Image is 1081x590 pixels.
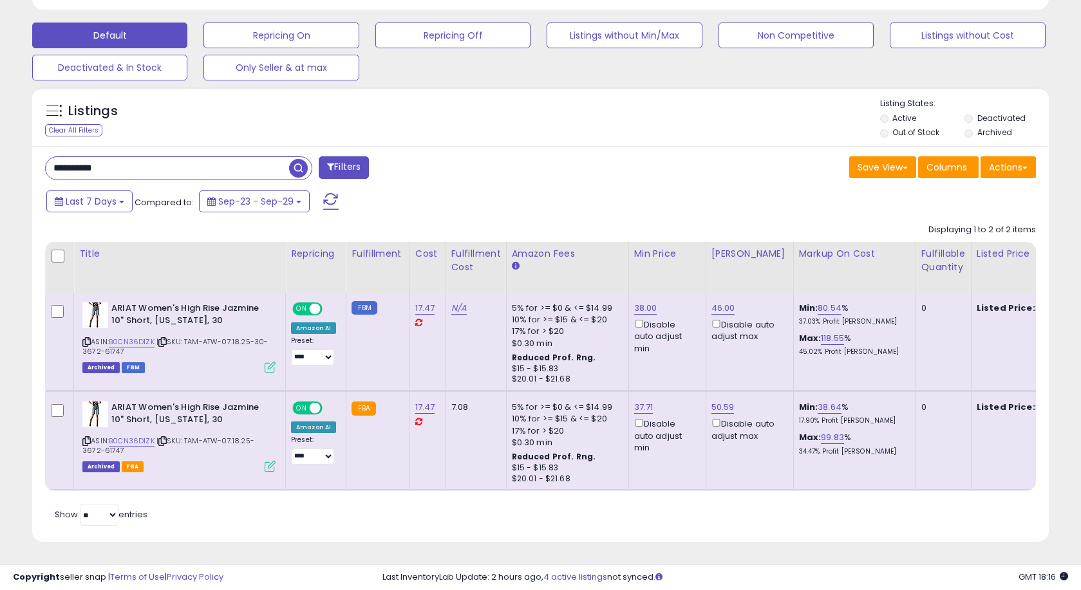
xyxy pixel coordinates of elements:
span: Last 7 Days [66,195,117,208]
h5: Listings [68,102,118,120]
div: 10% for >= $15 & <= $20 [512,413,619,425]
button: Sep-23 - Sep-29 [199,190,310,212]
a: 38.64 [818,401,841,414]
div: Repricing [291,247,341,261]
p: Listing States: [880,98,1049,110]
div: Clear All Filters [45,124,102,136]
a: 99.83 [821,431,844,444]
div: % [799,401,906,425]
a: 17.47 [415,401,435,414]
span: | SKU: TAM-ATW-07.18.25-30-3672-61747 [82,336,268,356]
div: 0 [921,401,961,413]
div: 17% for > $20 [512,425,619,437]
span: FBM [122,362,145,373]
div: 5% for >= $0 & <= $14.99 [512,302,619,314]
button: Save View [849,156,916,178]
div: Disable auto adjust max [711,416,784,441]
div: Markup on Cost [799,247,910,261]
button: Default [32,23,187,48]
b: Reduced Prof. Rng. [512,352,596,363]
div: % [799,333,906,356]
b: Min: [799,302,818,314]
b: Reduced Prof. Rng. [512,451,596,462]
p: 17.90% Profit [PERSON_NAME] [799,416,906,425]
div: Amazon AI [291,421,336,433]
div: 0 [921,302,961,314]
span: OFF [321,304,341,315]
b: Listed Price: [977,302,1035,314]
img: 41MNacFRfDL._SL40_.jpg [82,401,108,427]
span: OFF [321,403,341,414]
a: 46.00 [711,302,735,315]
span: Listings that have been deleted from Seller Central [82,461,120,472]
a: 118.55 [821,332,844,345]
a: B0CN36D1ZK [109,436,155,447]
label: Active [892,113,916,124]
div: Fulfillable Quantity [921,247,966,274]
button: Deactivated & In Stock [32,55,187,80]
button: Repricing Off [375,23,531,48]
p: 37.03% Profit [PERSON_NAME] [799,317,906,326]
div: Amazon AI [291,322,336,334]
button: Non Competitive [719,23,874,48]
div: Cost [415,247,440,261]
span: Compared to: [135,196,194,208]
div: ASIN: [82,401,276,470]
span: FBA [122,461,144,472]
span: ON [294,403,310,414]
div: Disable auto adjust max [711,317,784,342]
div: seller snap | | [13,571,223,584]
a: 17.47 [415,302,435,315]
button: Listings without Cost [890,23,1045,48]
div: Last InventoryLab Update: 2 hours ago, not synced. [382,571,1068,584]
div: Disable auto adjust min [634,317,696,355]
div: $20.01 - $21.68 [512,374,619,385]
button: Last 7 Days [46,190,133,212]
div: Displaying 1 to 2 of 2 items [928,224,1036,236]
b: Listed Price: [977,401,1035,413]
a: N/A [451,302,467,315]
span: Sep-23 - Sep-29 [218,195,294,208]
span: Listings that have been deleted from Seller Central [82,362,120,373]
a: 38.00 [634,302,657,315]
small: FBM [352,301,377,315]
b: Min: [799,401,818,413]
span: Show: entries [55,508,147,521]
div: $20.01 - $21.68 [512,474,619,484]
span: ON [294,304,310,315]
div: [PERSON_NAME] [711,247,788,261]
span: Columns [926,161,967,174]
a: Privacy Policy [167,571,223,583]
small: Amazon Fees. [512,261,520,272]
a: 80.54 [818,302,841,315]
span: 2025-10-7 18:16 GMT [1019,571,1068,583]
div: % [799,432,906,456]
img: 41MNacFRfDL._SL40_.jpg [82,302,108,328]
a: B0CN36D1ZK [109,336,155,347]
div: % [799,302,906,326]
div: Fulfillment Cost [451,247,501,274]
p: 34.47% Profit [PERSON_NAME] [799,447,906,456]
div: Preset: [291,436,336,465]
div: $15 - $15.83 [512,463,619,474]
label: Deactivated [977,113,1026,124]
a: 4 active listings [543,571,607,583]
div: Amazon Fees [512,247,623,261]
small: FBA [352,401,375,416]
label: Archived [977,127,1012,138]
div: 5% for >= $0 & <= $14.99 [512,401,619,413]
div: Fulfillment [352,247,404,261]
strong: Copyright [13,571,60,583]
button: Columns [918,156,979,178]
button: Actions [981,156,1036,178]
button: Repricing On [203,23,359,48]
p: 45.02% Profit [PERSON_NAME] [799,347,906,356]
b: ARIAT Women's High Rise Jazmine 10" Short, [US_STATE], 30 [111,401,268,429]
b: Max: [799,332,822,344]
div: Disable auto adjust min [634,416,696,454]
div: ASIN: [82,302,276,371]
button: Filters [319,156,369,179]
div: $0.30 min [512,338,619,349]
div: Min Price [634,247,700,261]
a: 37.71 [634,401,653,414]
